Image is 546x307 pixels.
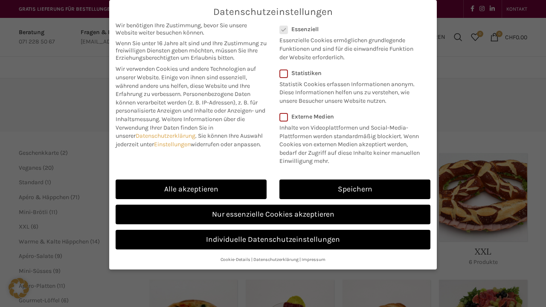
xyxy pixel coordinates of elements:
span: Sie können Ihre Auswahl jederzeit unter widerrufen oder anpassen. [116,132,263,148]
label: Externe Medien [279,113,425,120]
p: Essenzielle Cookies ermöglichen grundlegende Funktionen und sind für die einwandfreie Funktion de... [279,33,419,61]
label: Statistiken [279,70,419,77]
a: Speichern [279,180,430,199]
label: Essenziell [279,26,419,33]
span: Wir benötigen Ihre Zustimmung, bevor Sie unsere Website weiter besuchen können. [116,22,267,36]
a: Datenschutzerklärung [253,257,299,262]
span: Datenschutzeinstellungen [213,6,333,17]
a: Nur essenzielle Cookies akzeptieren [116,205,430,224]
a: Cookie-Details [221,257,250,262]
a: Einstellungen [154,141,191,148]
span: Wenn Sie unter 16 Jahre alt sind und Ihre Zustimmung zu freiwilligen Diensten geben möchten, müss... [116,40,267,61]
span: Personenbezogene Daten können verarbeitet werden (z. B. IP-Adressen), z. B. für personalisierte A... [116,90,265,123]
p: Statistik Cookies erfassen Informationen anonym. Diese Informationen helfen uns zu verstehen, wie... [279,77,419,105]
a: Alle akzeptieren [116,180,267,199]
p: Inhalte von Videoplattformen und Social-Media-Plattformen werden standardmäßig blockiert. Wenn Co... [279,120,425,165]
a: Impressum [302,257,325,262]
a: Datenschutzerklärung [136,132,195,139]
span: Weitere Informationen über die Verwendung Ihrer Daten finden Sie in unserer . [116,116,245,139]
a: Individuelle Datenschutzeinstellungen [116,230,430,249]
span: Wir verwenden Cookies und andere Technologien auf unserer Website. Einige von ihnen sind essenzie... [116,65,256,98]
